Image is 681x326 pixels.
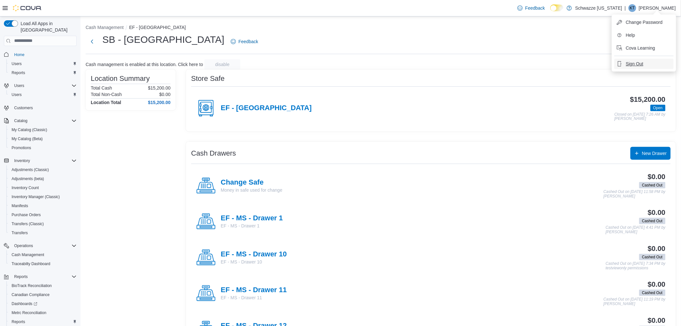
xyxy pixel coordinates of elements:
[650,105,666,111] span: Open
[6,68,79,77] button: Reports
[12,242,36,250] button: Operations
[9,291,52,299] a: Canadian Compliance
[221,104,312,112] h4: EF - [GEOGRAPHIC_DATA]
[614,30,674,40] button: Help
[6,259,79,268] button: Traceabilty Dashboard
[625,4,626,12] p: |
[12,104,77,112] span: Customers
[639,218,666,224] span: Cashed Out
[14,83,24,88] span: Users
[9,175,47,183] a: Adjustments (beta)
[6,174,79,183] button: Adjustments (beta)
[6,192,79,201] button: Inventory Manager (Classic)
[9,291,77,299] span: Canadian Compliance
[221,286,287,294] h4: EF - MS - Drawer 11
[642,218,663,224] span: Cashed Out
[9,69,28,77] a: Reports
[12,51,77,59] span: Home
[642,290,663,296] span: Cashed Out
[9,184,42,192] a: Inventory Count
[6,125,79,134] button: My Catalog (Classic)
[1,156,79,165] button: Inventory
[6,201,79,210] button: Manifests
[12,261,50,266] span: Traceabilty Dashboard
[14,274,28,279] span: Reports
[6,59,79,68] button: Users
[525,5,545,11] span: Feedback
[12,167,49,172] span: Adjustments (Classic)
[606,262,666,270] p: Cashed Out on [DATE] 7:34 PM by testviewonly permissions
[630,4,635,12] span: KT
[12,136,43,141] span: My Catalog (Beta)
[6,219,79,228] button: Transfers (Classic)
[648,245,666,253] h3: $0.00
[12,145,31,150] span: Promotions
[9,309,49,317] a: Metrc Reconciliation
[9,184,77,192] span: Inventory Count
[6,250,79,259] button: Cash Management
[221,223,283,229] p: EF - MS - Drawer 1
[648,281,666,288] h3: $0.00
[614,59,674,69] button: Sign Out
[12,157,33,165] button: Inventory
[12,194,60,199] span: Inventory Manager (Classic)
[9,144,34,152] a: Promotions
[9,318,77,326] span: Reports
[6,281,79,290] button: BioTrack Reconciliation
[9,251,47,259] a: Cash Management
[606,225,666,234] p: Cashed Out on [DATE] 4:41 PM by [PERSON_NAME]
[12,252,44,257] span: Cash Management
[1,50,79,59] button: Home
[221,187,282,193] p: Money in safe used for change
[9,260,77,268] span: Traceabilty Dashboard
[12,104,35,112] a: Customers
[86,24,676,32] nav: An example of EuiBreadcrumbs
[9,300,40,308] a: Dashboards
[9,229,30,237] a: Transfers
[91,100,121,105] h4: Location Total
[550,5,564,11] input: Dark Mode
[9,193,62,201] a: Inventory Manager (Classic)
[9,220,46,228] a: Transfers (Classic)
[9,144,77,152] span: Promotions
[86,25,124,30] button: Cash Management
[221,259,287,265] p: EF - MS - Drawer 10
[12,117,77,125] span: Catalog
[9,135,45,143] a: My Catalog (Beta)
[6,308,79,317] button: Metrc Reconciliation
[91,92,122,97] h6: Total Non-Cash
[12,221,44,226] span: Transfers (Classic)
[12,273,30,281] button: Reports
[14,52,24,57] span: Home
[9,60,24,68] a: Users
[148,85,171,91] p: $15,200.00
[630,147,671,160] button: New Drawer
[12,310,46,315] span: Metrc Reconciliation
[12,157,77,165] span: Inventory
[148,100,171,105] h4: $15,200.00
[626,32,635,38] span: Help
[1,103,79,112] button: Customers
[12,242,77,250] span: Operations
[12,82,77,90] span: Users
[614,17,674,27] button: Change Password
[9,300,77,308] span: Dashboards
[626,45,655,51] span: Cova Learning
[221,294,287,301] p: EF - MS - Drawer 11
[9,60,77,68] span: Users
[18,20,77,33] span: Load All Apps in [GEOGRAPHIC_DATA]
[14,158,30,163] span: Inventory
[6,290,79,299] button: Canadian Compliance
[648,209,666,216] h3: $0.00
[639,254,666,260] span: Cashed Out
[6,228,79,237] button: Transfers
[603,190,666,198] p: Cashed Out on [DATE] 11:58 PM by [PERSON_NAME]
[639,182,666,188] span: Cashed Out
[515,2,547,14] a: Feedback
[129,25,186,30] button: EF - [GEOGRAPHIC_DATA]
[9,211,77,219] span: Purchase Orders
[228,35,261,48] a: Feedback
[221,250,287,259] h4: EF - MS - Drawer 10
[9,91,77,99] span: Users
